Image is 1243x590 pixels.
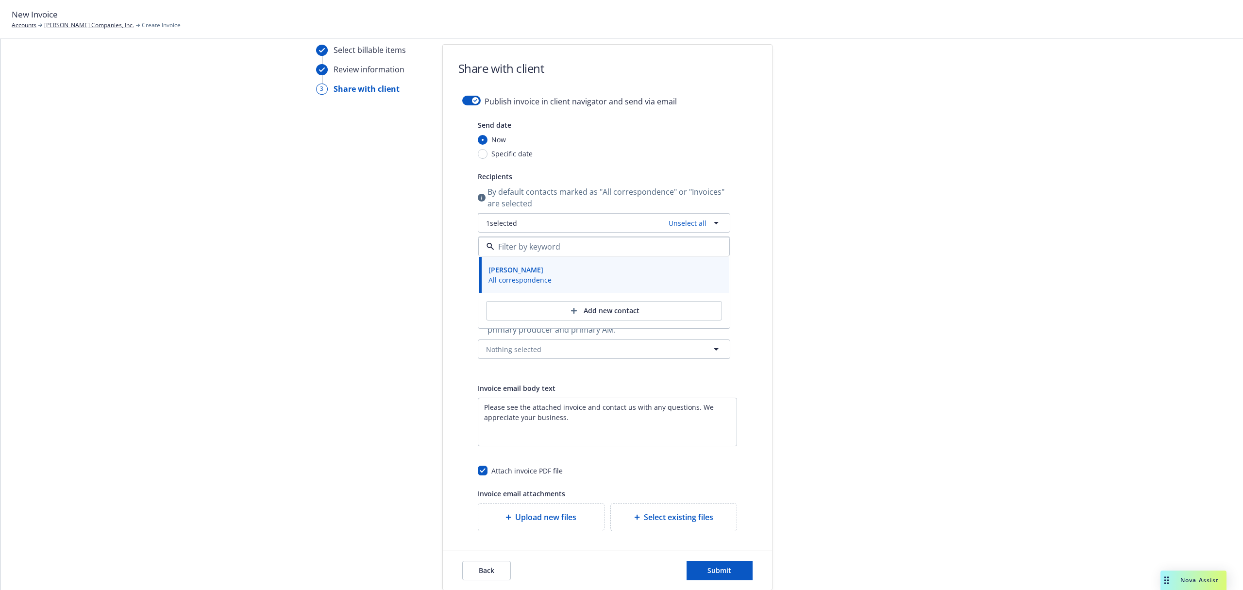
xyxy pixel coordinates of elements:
div: Upload new files [478,503,605,531]
textarea: Enter a description... [478,398,737,446]
span: 1 selected [486,218,517,228]
span: Invoice email attachments [478,489,565,498]
input: Specific date [478,149,487,159]
div: Review information [334,64,404,75]
input: Now [478,135,487,145]
span: New Invoice [12,8,58,21]
div: Share with client [334,83,400,95]
button: addAdd new contact [486,301,722,320]
a: Accounts [12,21,36,30]
button: 1selectedUnselect all [478,213,730,233]
span: All correspondence [488,275,552,285]
a: Unselect all [665,218,706,228]
strong: [PERSON_NAME] [488,265,543,274]
button: Nova Assist [1160,571,1226,590]
span: Select existing files [644,511,713,523]
div: Drag to move [1160,571,1173,590]
span: Publish invoice in client navigator and send via email [485,96,677,107]
span: Invoice email body text [478,384,555,393]
span: By default contacts marked as "All correspondence" or "Invoices" are selected [487,186,730,209]
span: Specific date [491,149,533,159]
div: Attach invoice PDF file [491,466,563,476]
span: Recipients [478,172,512,181]
span: Nova Assist [1180,576,1219,584]
button: Nothing selected [478,339,730,359]
span: Create Invoice [142,21,181,30]
h1: Share with client [458,60,545,76]
span: Upload new files [515,511,576,523]
span: Now [491,135,506,145]
input: Filter by keyword [494,241,710,253]
a: add [568,305,580,317]
div: Add new contact [502,302,706,320]
div: 3 [316,84,328,95]
span: Send date [478,120,511,130]
span: Submit [707,566,731,575]
span: Nothing selected [486,344,541,354]
div: Select existing files [610,503,737,531]
button: Back [462,561,511,580]
span: Back [479,566,494,575]
a: [PERSON_NAME] Companies, Inc. [44,21,134,30]
button: Submit [687,561,753,580]
div: Select billable items [334,44,406,56]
